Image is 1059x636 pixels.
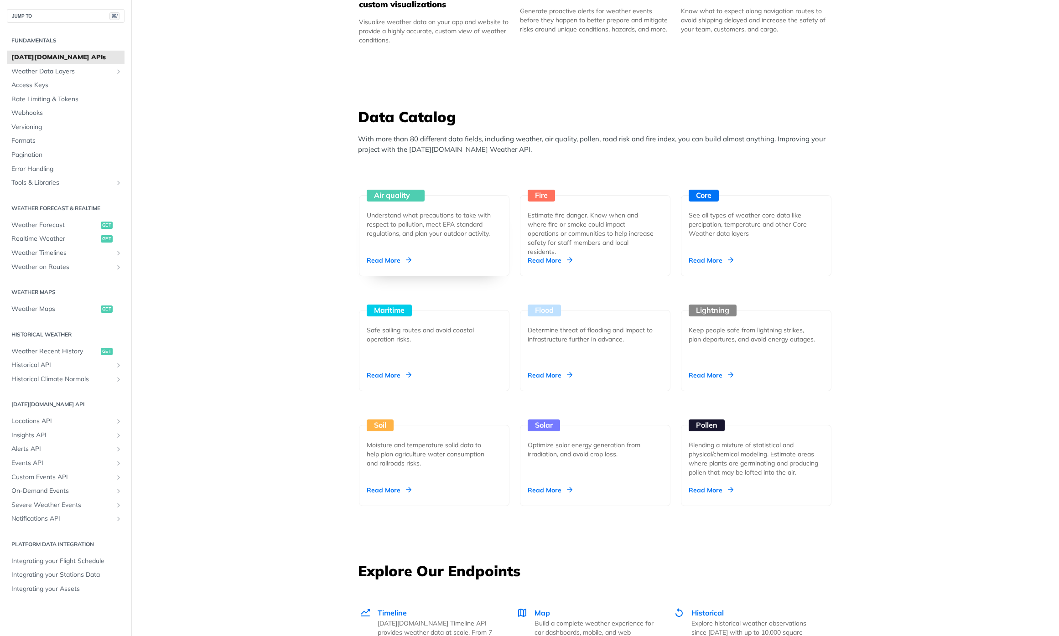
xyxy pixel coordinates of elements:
[360,607,371,618] img: Timeline
[367,326,494,344] div: Safe sailing routes and avoid coastal operation risks.
[11,570,122,579] span: Integrating your Stations Data
[528,326,655,344] div: Determine threat of flooding and impact to infrastructure further in advance.
[535,608,550,617] span: Map
[367,256,411,265] div: Read More
[7,106,125,120] a: Webhooks
[367,371,411,380] div: Read More
[11,486,113,496] span: On-Demand Events
[11,584,122,594] span: Integrating your Assets
[7,568,125,582] a: Integrating your Stations Data
[115,445,122,453] button: Show subpages for Alerts API
[11,445,113,454] span: Alerts API
[516,276,674,391] a: Flood Determine threat of flooding and impact to infrastructure further in advance. Read More
[115,502,122,509] button: Show subpages for Severe Weather Events
[11,150,122,160] span: Pagination
[11,53,122,62] span: [DATE][DOMAIN_NAME] APIs
[7,345,125,358] a: Weather Recent Historyget
[115,68,122,75] button: Show subpages for Weather Data Layers
[11,67,113,76] span: Weather Data Layers
[355,276,513,391] a: Maritime Safe sailing routes and avoid coastal operation risks. Read More
[101,348,113,355] span: get
[109,12,119,20] span: ⌘/
[7,162,125,176] a: Error Handling
[7,400,125,408] h2: [DATE][DOMAIN_NAME] API
[7,288,125,296] h2: Weather Maps
[378,608,407,617] span: Timeline
[7,204,125,212] h2: Weather Forecast & realtime
[528,305,561,316] div: Flood
[689,440,824,477] div: Blending a mixture of statistical and physical/chemical modeling. Estimate areas where plants are...
[11,221,99,230] span: Weather Forecast
[101,222,113,229] span: get
[358,107,837,127] h3: Data Catalog
[7,120,125,134] a: Versioning
[367,305,412,316] div: Maritime
[7,134,125,148] a: Formats
[7,471,125,484] a: Custom Events APIShow subpages for Custom Events API
[528,440,655,459] div: Optimize solar energy generation from irradiation, and avoid crop loss.
[11,375,113,384] span: Historical Climate Normals
[11,347,99,356] span: Weather Recent History
[689,211,816,238] div: See all types of weather core data like percipation, temperature and other Core Weather data layers
[7,456,125,470] a: Events APIShow subpages for Events API
[7,260,125,274] a: Weather on RoutesShow subpages for Weather on Routes
[11,417,113,426] span: Locations API
[7,429,125,442] a: Insights APIShow subpages for Insights API
[516,161,674,276] a: Fire Estimate fire danger. Know when and where fire or smoke could impact operations or communiti...
[689,305,737,316] div: Lightning
[11,431,113,440] span: Insights API
[11,234,99,243] span: Realtime Weather
[115,418,122,425] button: Show subpages for Locations API
[7,582,125,596] a: Integrating your Assets
[11,501,113,510] span: Severe Weather Events
[11,361,113,370] span: Historical API
[7,498,125,512] a: Severe Weather EventsShow subpages for Severe Weather Events
[7,246,125,260] a: Weather TimelinesShow subpages for Weather Timelines
[115,432,122,439] button: Show subpages for Insights API
[11,109,122,118] span: Webhooks
[7,554,125,568] a: Integrating your Flight Schedule
[11,95,122,104] span: Rate Limiting & Tokens
[11,263,113,272] span: Weather on Routes
[11,514,113,523] span: Notifications API
[528,211,655,256] div: Estimate fire danger. Know when and where fire or smoke could impact operations or communities to...
[7,331,125,339] h2: Historical Weather
[689,486,733,495] div: Read More
[528,190,555,202] div: Fire
[7,51,125,64] a: [DATE][DOMAIN_NAME] APIs
[355,391,513,506] a: Soil Moisture and temperature solid data to help plan agriculture water consumption and railroads...
[7,512,125,526] a: Notifications APIShow subpages for Notifications API
[11,81,122,90] span: Access Keys
[7,414,125,428] a: Locations APIShow subpages for Locations API
[528,419,560,431] div: Solar
[115,249,122,257] button: Show subpages for Weather Timelines
[7,540,125,548] h2: Platform DATA integration
[115,376,122,383] button: Show subpages for Historical Climate Normals
[691,608,724,617] span: Historical
[528,371,572,380] div: Read More
[115,487,122,495] button: Show subpages for On-Demand Events
[101,235,113,243] span: get
[11,459,113,468] span: Events API
[358,134,837,155] p: With more than 80 different data fields, including weather, air quality, pollen, road risk and fi...
[674,607,685,618] img: Historical
[7,484,125,498] a: On-Demand EventsShow subpages for On-Demand Events
[355,161,513,276] a: Air quality Understand what precautions to take with respect to pollution, meet EPA standard regu...
[516,391,674,506] a: Solar Optimize solar energy generation from irradiation, and avoid crop loss. Read More
[11,557,122,566] span: Integrating your Flight Schedule
[115,362,122,369] button: Show subpages for Historical API
[11,136,122,145] span: Formats
[115,264,122,271] button: Show subpages for Weather on Routes
[358,561,832,581] h3: Explore Our Endpoints
[689,419,725,431] div: Pollen
[7,232,125,246] a: Realtime Weatherget
[11,178,113,187] span: Tools & Libraries
[7,372,125,386] a: Historical Climate NormalsShow subpages for Historical Climate Normals
[677,276,835,391] a: Lightning Keep people safe from lightning strikes, plan departures, and avoid energy outages. Rea...
[367,211,494,238] div: Understand what precautions to take with respect to pollution, meet EPA standard regulations, and...
[7,442,125,456] a: Alerts APIShow subpages for Alerts API
[681,6,831,34] div: Know what to expect along navigation routes to avoid shipping delayed and increase the safety of ...
[101,305,113,313] span: get
[7,176,125,190] a: Tools & LibrariesShow subpages for Tools & Libraries
[11,473,113,482] span: Custom Events API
